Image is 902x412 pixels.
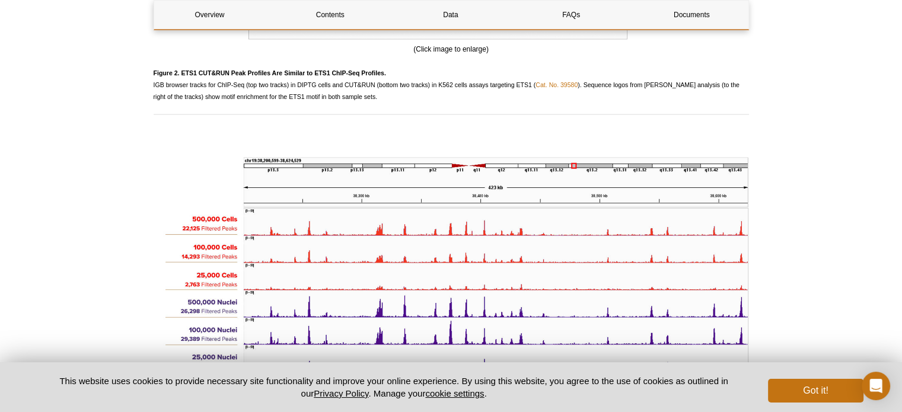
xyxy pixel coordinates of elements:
[395,1,506,29] a: Data
[154,69,386,76] strong: Figure 2. ETS1 CUT&RUN Peak Profiles Are Similar to ETS1 ChIP-Seq Profiles.
[636,1,747,29] a: Documents
[154,69,740,100] span: IGB browser tracks for ChIP-Seq (top two tracks) in DIPTG cells and CUT&RUN (bottom two tracks) i...
[314,388,368,398] a: Privacy Policy
[425,388,484,398] button: cookie settings
[154,1,266,29] a: Overview
[862,372,890,400] div: Open Intercom Messenger
[768,379,863,403] button: Got it!
[39,375,749,400] p: This website uses cookies to provide necessary site functionality and improve your online experie...
[536,81,578,88] a: Cat. No. 39580
[515,1,627,29] a: FAQs
[275,1,386,29] a: Contents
